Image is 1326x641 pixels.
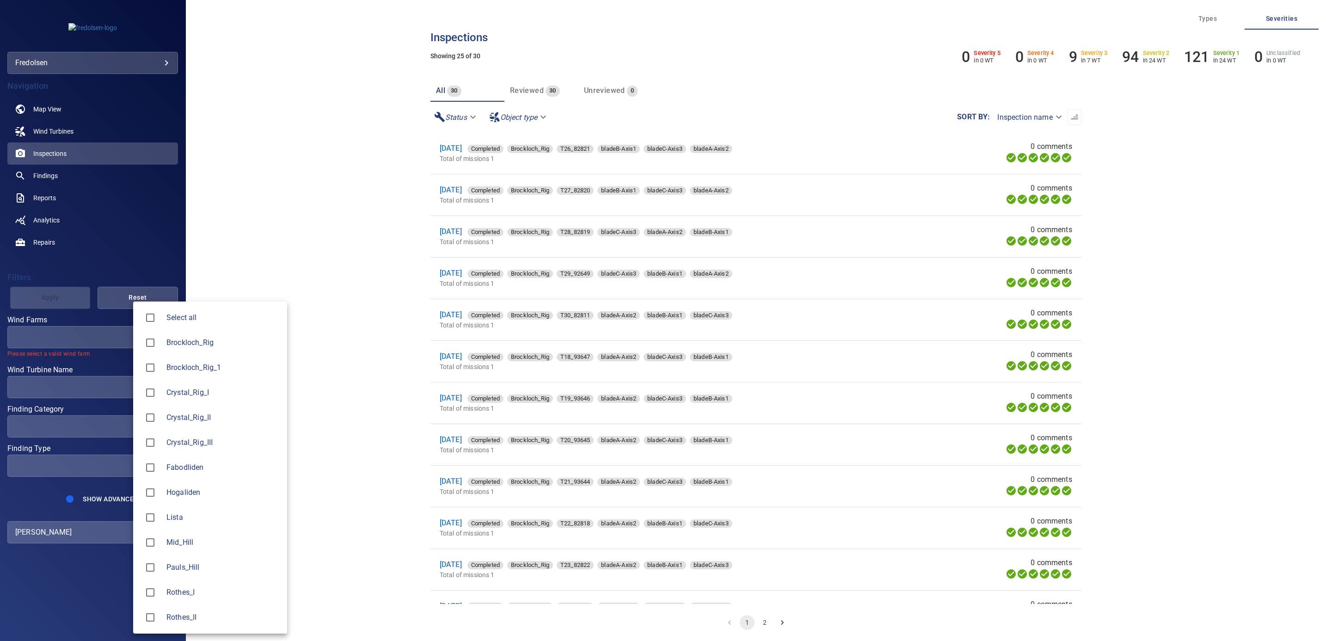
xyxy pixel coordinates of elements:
span: Hogaliden [166,487,280,498]
span: Fabodliden [141,458,160,477]
span: Mid_Hill [166,537,280,548]
span: Crystal_Rig_II [166,412,280,423]
div: Wind Farms Rothes_II [166,612,280,623]
div: Wind Farms Brockloch_Rig [166,337,280,348]
span: Brockloch_Rig [166,337,280,348]
span: Lista [141,508,160,527]
span: Crystal_Rig_I [141,383,160,402]
div: Wind Farms Pauls_Hill [166,562,280,573]
div: Wind Farms Lista [166,512,280,523]
div: Wind Farms Rothes_I [166,587,280,598]
span: Brockloch_Rig_1 [141,358,160,377]
span: Rothes_I [166,587,280,598]
div: Wind Farms Fabodliden [166,462,280,473]
div: Wind Farms Crystal_Rig_III [166,437,280,448]
div: Wind Farms Mid_Hill [166,537,280,548]
span: Brockloch_Rig [141,333,160,352]
span: Crystal_Rig_I [166,387,280,398]
div: Wind Farms Brockloch_Rig_1 [166,362,280,373]
span: Rothes_II [166,612,280,623]
span: Lista [166,512,280,523]
div: Wind Farms Crystal_Rig_I [166,387,280,398]
span: Select all [166,312,280,323]
span: Crystal_Rig_III [141,433,160,452]
span: Rothes_II [141,608,160,627]
span: Pauls_Hill [166,562,280,573]
span: Crystal_Rig_II [141,408,160,427]
span: Rothes_I [141,583,160,602]
span: Fabodliden [166,462,280,473]
span: Mid_Hill [141,533,160,552]
div: Wind Farms Crystal_Rig_II [166,412,280,423]
span: Crystal_Rig_III [166,437,280,448]
div: Wind Farms Hogaliden [166,487,280,498]
span: Brockloch_Rig_1 [166,362,280,373]
span: Hogaliden [141,483,160,502]
span: Pauls_Hill [141,558,160,577]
